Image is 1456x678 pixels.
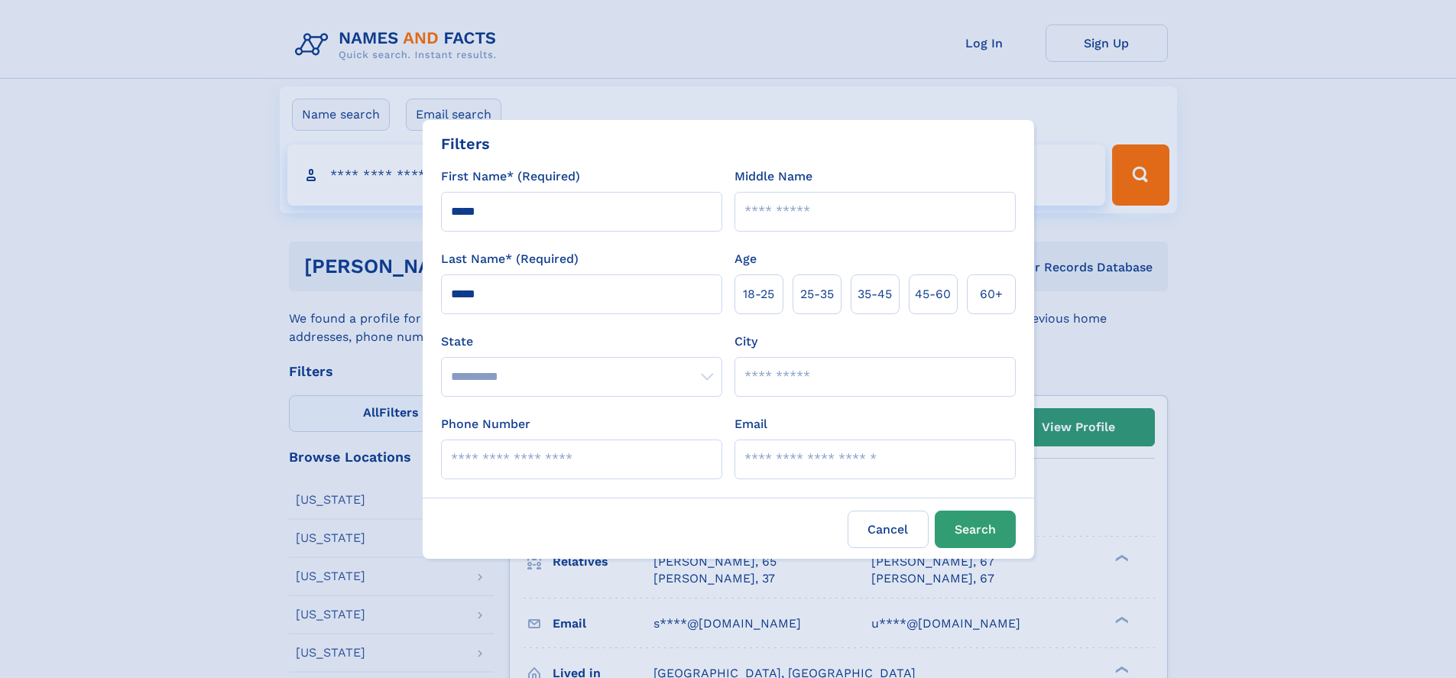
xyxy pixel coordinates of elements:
span: 35‑45 [858,285,892,303]
span: 60+ [980,285,1003,303]
label: First Name* (Required) [441,167,580,186]
label: Age [734,250,757,268]
button: Search [935,511,1016,548]
label: Email [734,415,767,433]
label: Middle Name [734,167,812,186]
span: 18‑25 [743,285,774,303]
div: Filters [441,132,490,155]
label: Last Name* (Required) [441,250,579,268]
label: State [441,333,722,351]
label: City [734,333,757,351]
span: 45‑60 [915,285,951,303]
label: Phone Number [441,415,530,433]
label: Cancel [848,511,929,548]
span: 25‑35 [800,285,834,303]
